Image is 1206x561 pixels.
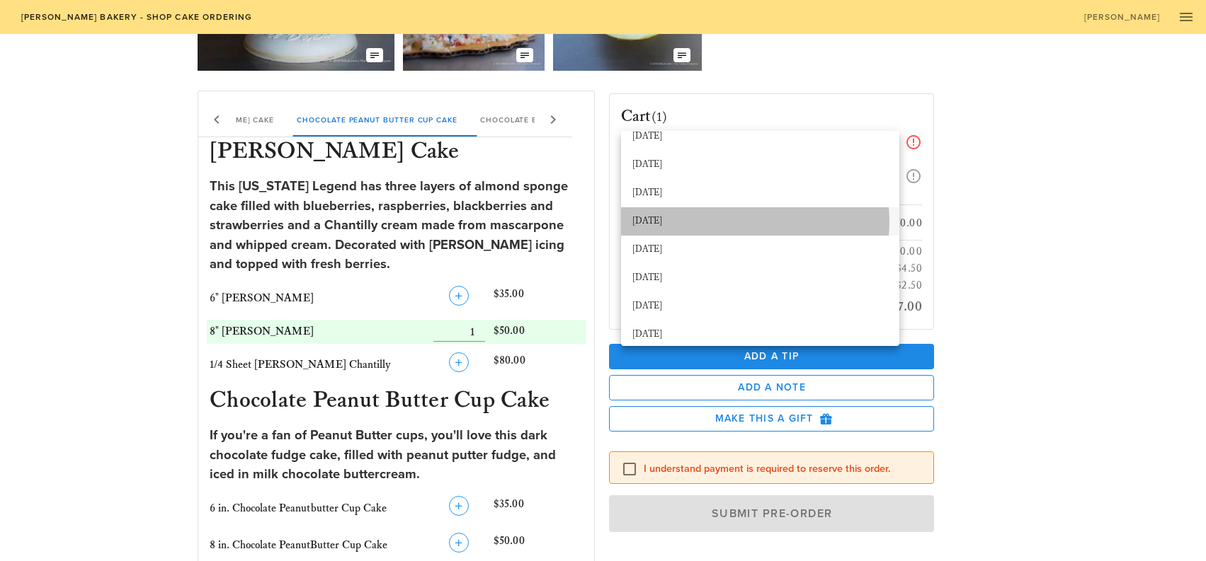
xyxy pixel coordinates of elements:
[11,7,261,27] a: [PERSON_NAME] Bakery - Shop Cake Ordering
[644,462,923,476] label: I understand payment is required to reserve this order.
[491,349,586,381] div: $80.00
[210,358,391,371] span: 1/4 Sheet [PERSON_NAME] Chantilly
[210,177,583,274] div: This [US_STATE] Legend has three layers of almond sponge cake filled with blueberries, raspberrie...
[896,279,923,292] span: $2.50
[632,216,888,227] div: [DATE]
[609,344,935,369] button: Add a Tip
[632,159,888,170] div: [DATE]
[210,291,314,305] span: 6" [PERSON_NAME]
[632,187,888,199] div: [DATE]
[210,426,583,485] div: If you're a fan of Peanut Butter cups, you'll love this dark chocolate fudge cake, filled with pe...
[609,375,935,400] button: Add a Note
[620,350,923,362] span: Add a Tip
[210,502,387,515] span: 6 in. Chocolate Peanutbutter Cup Cake
[621,105,668,128] h3: Cart
[207,137,586,168] h3: [PERSON_NAME] Cake
[207,386,586,417] h3: Chocolate Peanut Butter Cup Cake
[652,108,668,125] span: (1)
[1074,7,1169,27] a: [PERSON_NAME]
[20,12,252,22] span: [PERSON_NAME] Bakery - Shop Cake Ordering
[625,507,918,521] span: Submit Pre-Order
[621,412,923,425] span: Make this a Gift
[210,325,314,338] span: 8" [PERSON_NAME]
[609,406,935,432] button: Make this a Gift
[621,381,923,393] span: Add a Note
[1083,12,1161,22] span: [PERSON_NAME]
[491,320,586,344] div: $50.00
[632,131,888,142] div: [DATE]
[491,283,586,314] div: $35.00
[491,530,586,561] div: $50.00
[469,103,628,137] div: Chocolate Butter Pecan Cake
[285,103,469,137] div: Chocolate Peanut Butter Cup Cake
[632,301,888,312] div: [DATE]
[609,495,935,532] button: Submit Pre-Order
[210,538,387,552] span: 8 in. Chocolate PeanutButter Cup Cake
[632,244,888,255] div: [DATE]
[632,329,888,340] div: [DATE]
[632,272,888,284] div: [DATE]
[491,493,586,524] div: $35.00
